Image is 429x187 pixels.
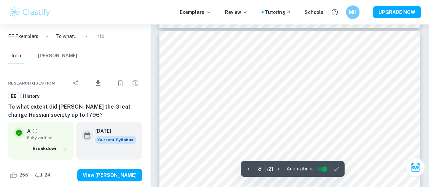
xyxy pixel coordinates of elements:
p: A [27,127,31,135]
button: UPGRADE NOW [373,6,421,18]
div: Bookmark [114,76,127,90]
span: 255 [16,172,32,179]
span: EE [8,93,19,100]
span: Research question [8,80,55,86]
span: History [21,93,42,100]
button: Info [8,49,24,63]
img: Clastify logo [8,5,51,19]
button: Ask Clai [406,158,425,177]
button: View [PERSON_NAME] [77,169,142,181]
p: To what extent did [PERSON_NAME] the Great change Russian society up to 1796? [56,33,78,40]
a: History [20,92,42,100]
button: [PERSON_NAME] [38,49,77,63]
button: MH [346,5,359,19]
div: Dislike [33,170,54,181]
p: / 21 [267,165,273,173]
p: Exemplars [180,8,211,16]
a: Grade fully verified [32,128,38,134]
h6: To what extent did [PERSON_NAME] the Great change Russian society up to 1796? [8,103,142,119]
div: Share [69,76,83,90]
a: EE [8,92,19,100]
span: 24 [41,172,54,179]
a: Schools [305,8,324,16]
h6: [DATE] [95,127,131,135]
span: Fully verified [27,135,68,141]
a: Tutoring [265,8,291,16]
p: Review [225,8,248,16]
div: Download [84,74,112,92]
a: EE Exemplars [8,33,38,40]
button: Help and Feedback [329,6,340,18]
div: Report issue [129,76,142,90]
div: Like [8,170,32,181]
div: This exemplar is based on the current syllabus. Feel free to refer to it for inspiration/ideas wh... [95,136,136,144]
button: Breakdown [31,144,68,154]
p: Info [95,33,104,40]
span: Current Syllabus [95,136,136,144]
span: Annotations [287,165,314,172]
h6: MH [349,8,357,16]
